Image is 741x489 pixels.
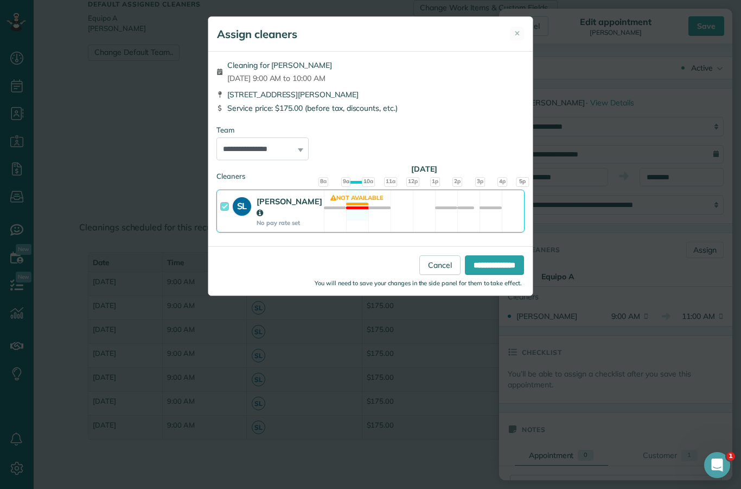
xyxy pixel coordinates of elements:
[216,171,525,174] div: Cleaners
[514,28,520,39] span: ✕
[216,125,525,135] div: Team
[233,197,251,212] strong: SL
[315,279,522,287] small: You will need to save your changes in the side panel for them to take effect.
[419,255,461,275] a: Cancel
[217,27,297,42] h5: Assign cleaners
[227,60,332,71] span: Cleaning for [PERSON_NAME]
[216,89,525,100] div: [STREET_ADDRESS][PERSON_NAME]
[216,103,525,114] div: Service price: $175.00 (before tax, discounts, etc.)
[227,73,332,84] span: [DATE] 9:00 AM to 10:00 AM
[257,196,322,218] strong: [PERSON_NAME]
[726,452,735,461] span: 1
[704,452,730,478] iframe: Intercom live chat
[257,219,322,227] strong: No pay rate set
